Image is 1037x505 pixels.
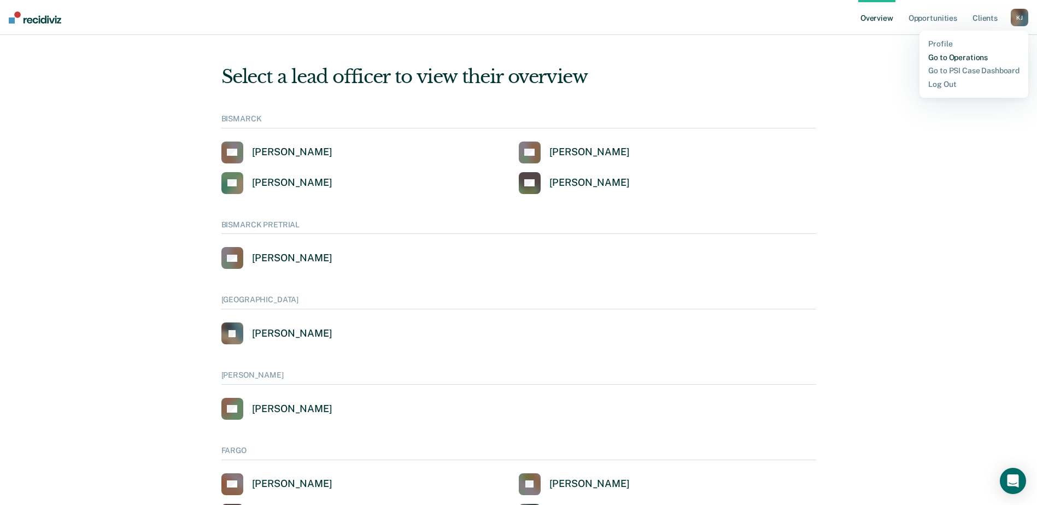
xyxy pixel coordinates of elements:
[252,403,332,415] div: [PERSON_NAME]
[928,39,1020,49] a: Profile
[549,177,630,189] div: [PERSON_NAME]
[221,172,332,194] a: [PERSON_NAME]
[1011,9,1028,26] div: K J
[252,177,332,189] div: [PERSON_NAME]
[252,252,332,265] div: [PERSON_NAME]
[221,473,332,495] a: [PERSON_NAME]
[221,247,332,269] a: [PERSON_NAME]
[9,11,61,24] img: Recidiviz
[221,66,816,88] div: Select a lead officer to view their overview
[928,66,1020,75] a: Go to PSI Case Dashboard
[928,80,1020,89] a: Log Out
[519,142,630,163] a: [PERSON_NAME]
[549,478,630,490] div: [PERSON_NAME]
[519,473,630,495] a: [PERSON_NAME]
[221,446,816,460] div: FARGO
[252,478,332,490] div: [PERSON_NAME]
[1011,9,1028,26] button: KJ
[221,295,816,309] div: [GEOGRAPHIC_DATA]
[221,371,816,385] div: [PERSON_NAME]
[221,398,332,420] a: [PERSON_NAME]
[928,53,1020,62] a: Go to Operations
[252,146,332,158] div: [PERSON_NAME]
[221,322,332,344] a: [PERSON_NAME]
[549,146,630,158] div: [PERSON_NAME]
[221,114,816,128] div: BISMARCK
[1000,468,1026,494] div: Open Intercom Messenger
[252,327,332,340] div: [PERSON_NAME]
[519,172,630,194] a: [PERSON_NAME]
[221,220,816,234] div: BISMARCK PRETRIAL
[221,142,332,163] a: [PERSON_NAME]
